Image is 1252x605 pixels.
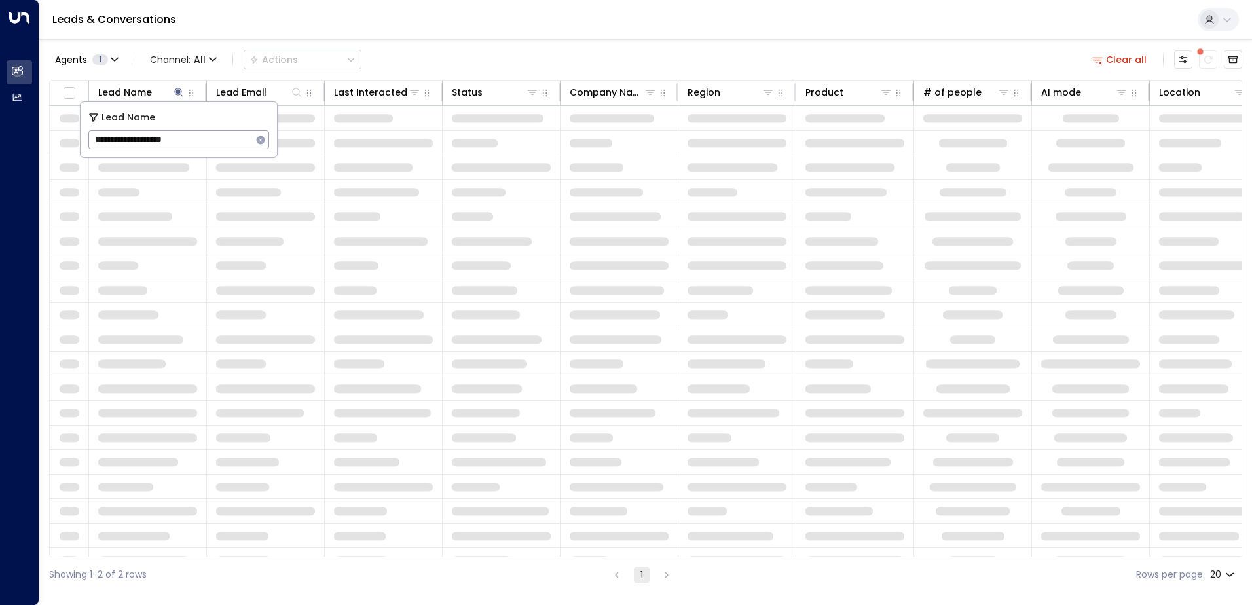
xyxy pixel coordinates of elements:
[55,55,87,64] span: Agents
[634,567,650,583] button: page 1
[1224,50,1242,69] button: Archived Leads
[688,84,775,100] div: Region
[1087,50,1152,69] button: Clear all
[1199,50,1217,69] span: There are new threads available. Refresh the grid to view the latest updates.
[1174,50,1192,69] button: Customize
[334,84,421,100] div: Last Interacted
[52,12,176,27] a: Leads & Conversations
[98,84,152,100] div: Lead Name
[194,54,206,65] span: All
[452,84,483,100] div: Status
[92,54,108,65] span: 1
[98,84,185,100] div: Lead Name
[49,568,147,581] div: Showing 1-2 of 2 rows
[249,54,298,65] div: Actions
[608,566,675,583] nav: pagination navigation
[216,84,303,100] div: Lead Email
[923,84,982,100] div: # of people
[1041,84,1128,100] div: AI mode
[570,84,644,100] div: Company Name
[334,84,407,100] div: Last Interacted
[452,84,539,100] div: Status
[688,84,720,100] div: Region
[805,84,843,100] div: Product
[49,50,123,69] button: Agents1
[1159,84,1200,100] div: Location
[1041,84,1081,100] div: AI mode
[1136,568,1205,581] label: Rows per page:
[570,84,657,100] div: Company Name
[1210,565,1237,584] div: 20
[101,110,155,125] span: Lead Name
[244,50,361,69] div: Button group with a nested menu
[145,50,222,69] button: Channel:All
[805,84,893,100] div: Product
[216,84,267,100] div: Lead Email
[923,84,1010,100] div: # of people
[145,50,222,69] span: Channel:
[1159,84,1246,100] div: Location
[244,50,361,69] button: Actions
